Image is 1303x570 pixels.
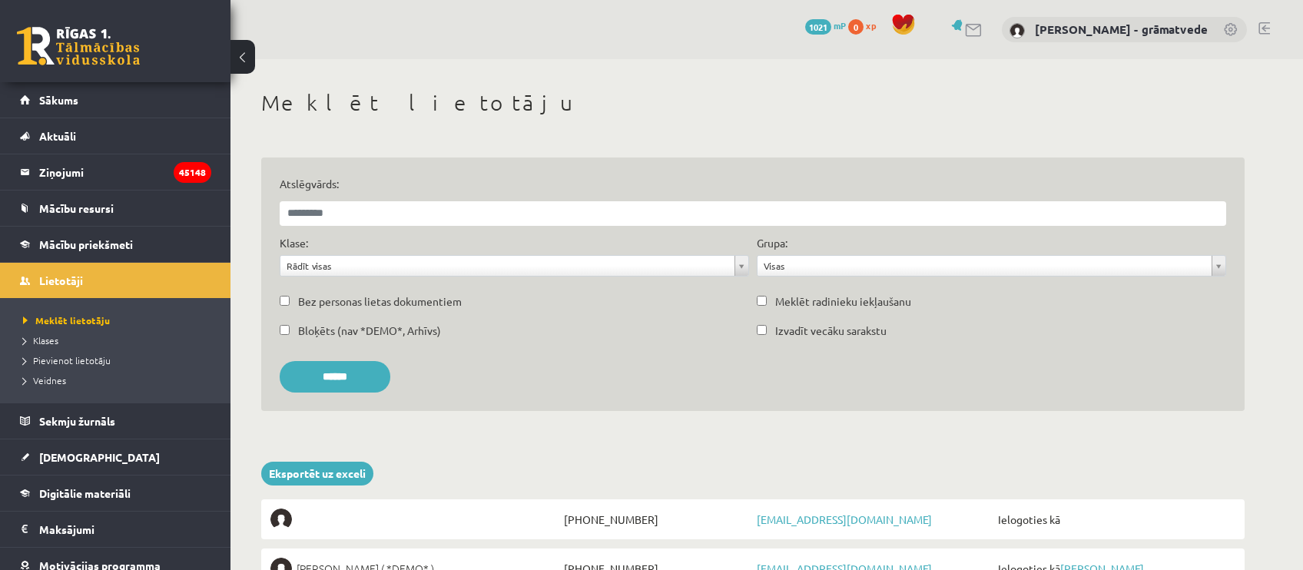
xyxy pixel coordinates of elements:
span: [PHONE_NUMBER] [560,509,753,530]
a: Eksportēt uz exceli [261,462,373,485]
span: Aktuāli [39,129,76,143]
span: mP [834,19,846,31]
a: [EMAIL_ADDRESS][DOMAIN_NAME] [757,512,932,526]
a: Sekmju žurnāls [20,403,211,439]
label: Bez personas lietas dokumentiem [298,293,462,310]
img: Antra Sondore - grāmatvede [1010,23,1025,38]
h1: Meklēt lietotāju [261,90,1245,116]
a: [DEMOGRAPHIC_DATA] [20,439,211,475]
a: Klases [23,333,215,347]
a: Mācību resursi [20,191,211,226]
span: Ielogoties kā [994,509,1235,530]
a: Visas [758,256,1225,276]
label: Bloķēts (nav *DEMO*, Arhīvs) [298,323,441,339]
a: 1021 mP [805,19,846,31]
span: Klases [23,334,58,346]
label: Klase: [280,235,308,251]
a: Lietotāji [20,263,211,298]
a: Rīgas 1. Tālmācības vidusskola [17,27,140,65]
a: Pievienot lietotāju [23,353,215,367]
a: Mācību priekšmeti [20,227,211,262]
label: Izvadīt vecāku sarakstu [775,323,887,339]
span: Veidnes [23,374,66,386]
span: Visas [764,256,1205,276]
span: Digitālie materiāli [39,486,131,500]
a: [PERSON_NAME] - grāmatvede [1035,22,1208,37]
a: Digitālie materiāli [20,476,211,511]
span: Rādīt visas [287,256,728,276]
span: xp [866,19,876,31]
label: Atslēgvārds: [280,176,1226,192]
a: Sākums [20,82,211,118]
a: Rādīt visas [280,256,748,276]
legend: Ziņojumi [39,154,211,190]
label: Grupa: [757,235,787,251]
span: Lietotāji [39,273,83,287]
legend: Maksājumi [39,512,211,547]
a: 0 xp [848,19,884,31]
span: Mācību priekšmeti [39,237,133,251]
span: [DEMOGRAPHIC_DATA] [39,450,160,464]
span: 1021 [805,19,831,35]
a: Veidnes [23,373,215,387]
span: Sākums [39,93,78,107]
a: Aktuāli [20,118,211,154]
span: 0 [848,19,864,35]
a: Ziņojumi45148 [20,154,211,190]
span: Pievienot lietotāju [23,354,111,366]
i: 45148 [174,162,211,183]
span: Meklēt lietotāju [23,314,110,326]
a: Maksājumi [20,512,211,547]
a: Meklēt lietotāju [23,313,215,327]
span: Mācību resursi [39,201,114,215]
span: Sekmju žurnāls [39,414,115,428]
label: Meklēt radinieku iekļaušanu [775,293,911,310]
